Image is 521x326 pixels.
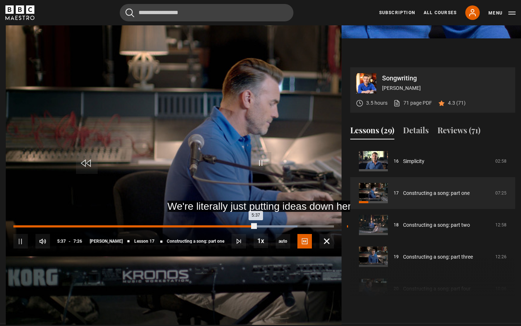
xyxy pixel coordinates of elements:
[437,124,480,139] button: Reviews (71)
[366,99,387,107] p: 3.5 hours
[382,84,509,92] p: [PERSON_NAME]
[488,9,516,17] button: Toggle navigation
[35,234,50,248] button: Mute
[424,9,457,16] a: All Courses
[382,75,509,81] p: Songwriting
[403,253,473,261] a: Constructing a song: part three
[13,225,334,227] div: Progress Bar
[6,67,342,256] video-js: Video Player
[167,239,224,243] span: Constructing a song: part one
[297,234,312,248] button: Captions
[319,234,334,248] button: Fullscreen
[57,235,66,248] span: 5:37
[13,234,28,248] button: Pause
[254,234,268,248] button: Playback Rate
[276,234,290,248] span: auto
[232,234,246,248] button: Next Lesson
[73,235,82,248] span: 7:26
[403,221,470,229] a: Constructing a song: part two
[126,8,134,17] button: Submit the search query
[379,9,415,16] a: Subscription
[69,239,71,244] span: -
[403,124,429,139] button: Details
[350,124,394,139] button: Lessons (29)
[5,5,34,20] svg: BBC Maestro
[120,4,293,21] input: Search
[403,189,470,197] a: Constructing a song: part one
[90,239,123,243] span: [PERSON_NAME]
[448,99,466,107] p: 4.3 (71)
[134,239,154,243] span: Lesson 17
[403,158,424,165] a: Simplicity
[276,234,290,248] div: Current quality: 720p
[393,99,432,107] a: 71 page PDF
